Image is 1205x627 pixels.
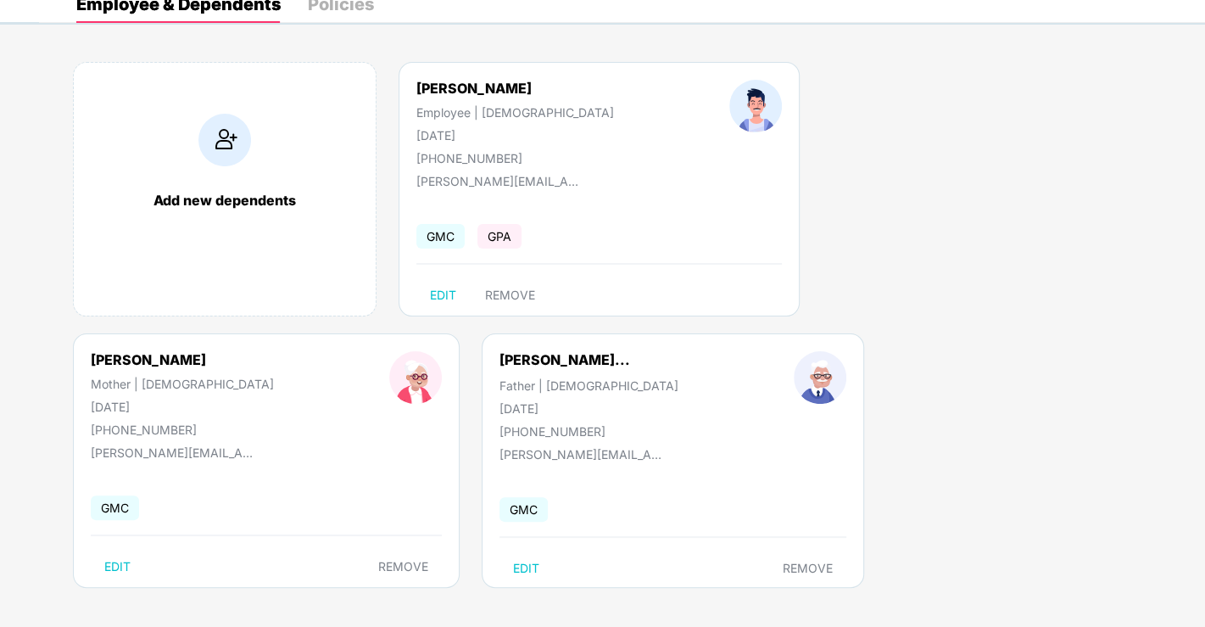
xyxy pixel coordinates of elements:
div: Father | [DEMOGRAPHIC_DATA] [499,378,678,393]
div: [DATE] [499,401,678,416]
img: profileImage [729,80,782,132]
img: addIcon [198,114,251,166]
span: GMC [91,495,139,520]
div: [PHONE_NUMBER] [91,423,274,437]
span: GPA [477,224,522,249]
span: REMOVE [485,288,535,302]
div: [PERSON_NAME] [91,351,274,368]
div: Mother | [DEMOGRAPHIC_DATA] [91,377,274,391]
button: REMOVE [769,555,846,582]
span: EDIT [513,562,539,575]
div: Employee | [DEMOGRAPHIC_DATA] [416,105,614,120]
span: GMC [416,224,465,249]
div: [PHONE_NUMBER] [416,151,614,165]
div: [PERSON_NAME][EMAIL_ADDRESS][DOMAIN_NAME] [499,447,669,462]
div: [PERSON_NAME][EMAIL_ADDRESS][DOMAIN_NAME] [416,174,586,188]
div: [PHONE_NUMBER] [499,424,678,439]
span: REMOVE [378,560,428,574]
button: REMOVE [365,553,442,580]
div: [PERSON_NAME][EMAIL_ADDRESS][DOMAIN_NAME] [91,445,260,460]
div: [DATE] [416,128,614,143]
div: Add new dependents [91,192,359,209]
div: [PERSON_NAME] [416,80,614,97]
img: profileImage [389,351,442,404]
button: EDIT [499,555,553,582]
div: [DATE] [91,400,274,414]
button: EDIT [416,282,470,309]
button: REMOVE [471,282,549,309]
span: EDIT [430,288,456,302]
span: EDIT [104,560,131,574]
span: GMC [499,497,548,522]
div: [PERSON_NAME]... [499,351,630,368]
button: EDIT [91,553,144,580]
img: profileImage [794,351,846,404]
span: REMOVE [783,562,833,575]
